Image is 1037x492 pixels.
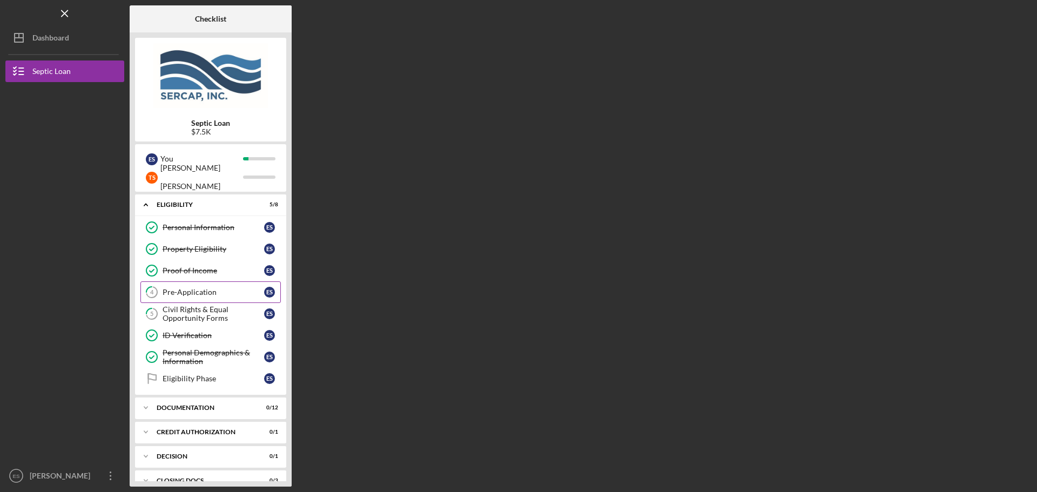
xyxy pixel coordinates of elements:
a: Personal InformationES [140,217,281,238]
tspan: 5 [150,311,153,318]
div: ID Verification [163,331,264,340]
div: Proof of Income [163,266,264,275]
div: E S [146,153,158,165]
div: E S [264,222,275,233]
div: Dashboard [32,27,69,51]
div: 0 / 3 [259,477,278,484]
div: Civil Rights & Equal Opportunity Forms [163,305,264,322]
div: E S [264,308,275,319]
a: Property EligibilityES [140,238,281,260]
div: E S [264,265,275,276]
div: E S [264,330,275,341]
div: 5 / 8 [259,201,278,208]
div: Personal Information [163,223,264,232]
img: Product logo [135,43,286,108]
a: Proof of IncomeES [140,260,281,281]
tspan: 4 [150,289,154,296]
text: ES [13,473,20,479]
div: CLOSING DOCS [157,477,251,484]
div: CREDIT AUTHORIZATION [157,429,251,435]
div: 0 / 1 [259,453,278,460]
div: [PERSON_NAME] [PERSON_NAME] [160,159,243,196]
button: Septic Loan [5,60,124,82]
div: Pre-Application [163,288,264,296]
div: $7.5K [191,127,230,136]
div: Documentation [157,405,251,411]
div: You [160,150,243,168]
div: E S [264,244,275,254]
button: Dashboard [5,27,124,49]
div: Personal Demographics & Information [163,348,264,366]
div: Eligibility [157,201,251,208]
div: Septic Loan [32,60,71,85]
a: ID VerificationES [140,325,281,346]
a: Personal Demographics & InformationES [140,346,281,368]
div: E S [264,373,275,384]
a: Eligibility PhaseES [140,368,281,389]
button: ES[PERSON_NAME] [5,465,124,487]
div: [PERSON_NAME] [27,465,97,489]
a: 5Civil Rights & Equal Opportunity FormsES [140,303,281,325]
div: 0 / 1 [259,429,278,435]
div: Eligibility Phase [163,374,264,383]
b: Checklist [195,15,226,23]
a: 4Pre-ApplicationES [140,281,281,303]
div: Property Eligibility [163,245,264,253]
div: Decision [157,453,251,460]
div: E S [264,287,275,298]
div: 0 / 12 [259,405,278,411]
div: E S [264,352,275,362]
b: Septic Loan [191,119,230,127]
div: T S [146,172,158,184]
